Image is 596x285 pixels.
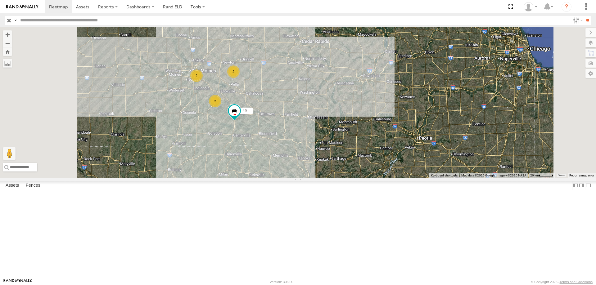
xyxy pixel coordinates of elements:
button: Zoom in [3,30,12,39]
label: Assets [2,181,22,190]
div: 2 [227,65,240,78]
label: Search Query [13,16,18,25]
div: 2 [209,95,221,107]
div: © Copyright 2025 - [531,280,593,284]
button: Drag Pegman onto the map to open Street View [3,147,16,160]
a: Visit our Website [3,279,32,285]
label: Dock Summary Table to the Right [579,181,585,190]
a: Report a map error [569,174,594,177]
label: Search Filter Options [571,16,584,25]
label: Map Settings [585,69,596,78]
i: ? [562,2,571,12]
span: 20 km [530,174,539,177]
button: Zoom Home [3,47,12,56]
button: Zoom out [3,39,12,47]
div: 2 [190,69,203,82]
div: Chase Tanke [521,2,540,11]
a: Terms [558,174,565,177]
div: Version: 306.00 [270,280,293,284]
span: 49 [242,109,246,113]
label: Dock Summary Table to the Left [572,181,579,190]
a: Terms and Conditions [560,280,593,284]
label: Measure [3,59,12,68]
label: Hide Summary Table [585,181,591,190]
label: Fences [23,181,43,190]
button: Map Scale: 20 km per 42 pixels [528,173,555,178]
span: Map data ©2025 Google Imagery ©2025 NASA [461,174,526,177]
img: rand-logo.svg [6,5,38,9]
button: Keyboard shortcuts [431,173,458,178]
